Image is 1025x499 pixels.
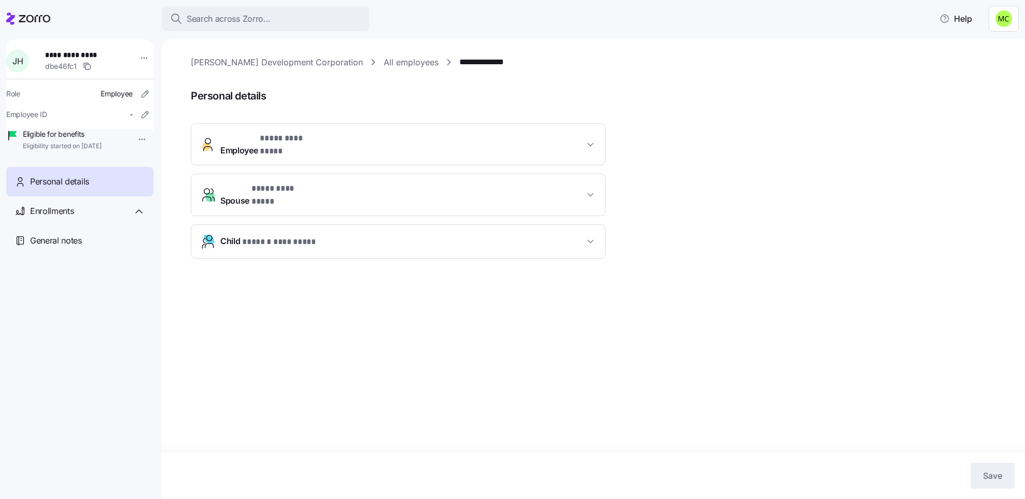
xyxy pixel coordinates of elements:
span: Employee [101,89,133,99]
button: Search across Zorro... [162,6,369,31]
span: dbe46fc1 [45,61,77,72]
span: Eligibility started on [DATE] [23,142,102,151]
span: Personal details [191,88,1010,105]
img: fb6fbd1e9160ef83da3948286d18e3ea [995,10,1012,27]
span: Spouse [220,182,316,207]
span: Role [6,89,20,99]
button: Help [931,8,980,29]
span: General notes [30,234,82,247]
span: Personal details [30,175,89,188]
button: Save [971,463,1015,489]
span: Enrollments [30,205,74,218]
span: Eligible for benefits [23,129,102,139]
a: [PERSON_NAME] Development Corporation [191,56,363,69]
span: J H [12,57,23,65]
span: - [130,109,133,120]
span: Save [983,469,1002,482]
span: Child [220,235,317,249]
a: All employees [384,56,439,69]
span: Help [939,12,972,25]
span: Employee ID [6,109,47,120]
span: Search across Zorro... [187,12,271,25]
span: Employee [220,132,324,157]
